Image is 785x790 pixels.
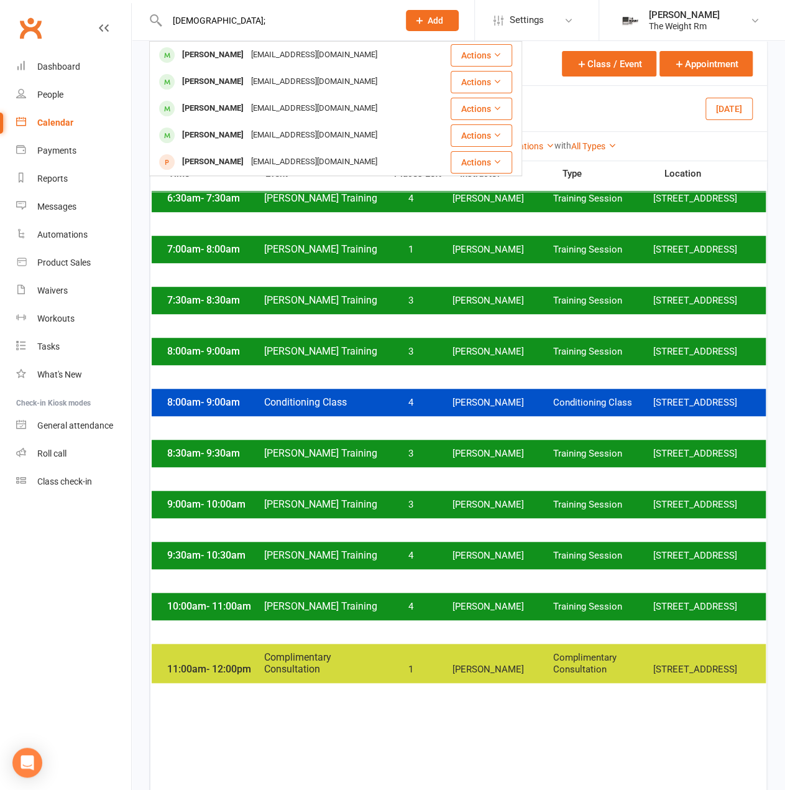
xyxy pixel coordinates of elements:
[553,448,653,460] span: Training Session
[37,476,92,486] div: Class check-in
[201,243,240,255] span: - 8:00am
[37,118,73,128] div: Calendar
[452,346,553,358] span: [PERSON_NAME]
[264,600,379,612] span: [PERSON_NAME] Training
[510,6,544,34] span: Settings
[452,295,553,307] span: [PERSON_NAME]
[649,9,720,21] div: [PERSON_NAME]
[452,601,553,613] span: [PERSON_NAME]
[460,169,562,179] span: Instructor
[16,109,131,137] a: Calendar
[37,146,76,156] div: Payments
[16,468,131,496] a: Class kiosk mode
[378,295,443,307] span: 3
[428,16,443,26] span: Add
[451,151,512,174] button: Actions
[178,46,247,64] div: [PERSON_NAME]
[16,53,131,81] a: Dashboard
[37,314,75,323] div: Workouts
[247,126,381,144] div: [EMAIL_ADDRESS][DOMAIN_NAME]
[37,258,91,267] div: Product Sales
[554,141,571,151] strong: with
[16,440,131,468] a: Roll call
[164,396,264,408] span: 8:00am
[37,342,60,351] div: Tasks
[164,294,264,306] span: 7:30am
[264,549,379,561] span: [PERSON_NAME] Training
[164,663,264,675] span: 11:00am
[653,193,753,205] span: [STREET_ADDRESS]
[452,244,553,256] span: [PERSON_NAME]
[201,396,240,408] span: - 9:00am
[451,98,512,120] button: Actions
[378,499,443,511] span: 3
[178,126,247,144] div: [PERSON_NAME]
[164,600,264,612] span: 10:00am
[37,90,63,100] div: People
[164,549,264,561] span: 9:30am
[618,8,643,33] img: thumb_image1749576563.png
[37,202,76,211] div: Messages
[16,249,131,277] a: Product Sales
[653,244,753,256] span: [STREET_ADDRESS]
[164,498,264,510] span: 9:00am
[378,550,443,562] span: 4
[451,124,512,147] button: Actions
[201,345,240,357] span: - 9:00am
[653,397,753,409] span: [STREET_ADDRESS]
[37,421,113,430] div: General attendance
[16,412,131,440] a: General attendance kiosk mode
[452,193,553,205] span: [PERSON_NAME]
[649,21,720,32] div: The Weight Rm
[452,664,553,676] span: [PERSON_NAME]
[452,448,553,460] span: [PERSON_NAME]
[16,361,131,389] a: What's New
[562,169,664,179] span: Type
[553,397,653,409] span: Conditioning Class
[201,447,240,459] span: - 9:30am
[553,244,653,256] span: Training Session
[571,141,617,151] a: All Types
[264,498,379,510] span: [PERSON_NAME] Training
[264,396,379,408] span: Conditioning Class
[178,153,247,171] div: [PERSON_NAME]
[378,448,443,460] span: 3
[16,165,131,193] a: Reports
[16,221,131,249] a: Automations
[178,73,247,91] div: [PERSON_NAME]
[493,141,554,151] a: All Locations
[264,294,379,306] span: [PERSON_NAME] Training
[378,397,443,409] span: 4
[562,51,656,77] button: Class / Event
[264,447,379,459] span: [PERSON_NAME] Training
[37,174,68,184] div: Reports
[16,81,131,109] a: People
[37,448,67,458] div: Roll call
[264,345,379,357] span: [PERSON_NAME] Training
[378,346,443,358] span: 3
[553,601,653,613] span: Training Session
[385,169,451,179] span: Places Left
[16,333,131,361] a: Tasks
[553,346,653,358] span: Training Session
[247,153,381,171] div: [EMAIL_ADDRESS][DOMAIN_NAME]
[264,651,379,675] span: Complimentary Consultation
[659,51,753,77] button: Appointment
[164,192,264,204] span: 6:30am
[705,97,753,119] button: [DATE]
[653,448,753,460] span: [STREET_ADDRESS]
[206,600,251,612] span: - 11:00am
[37,369,82,379] div: What's New
[653,664,753,676] span: [STREET_ADDRESS]
[201,498,246,510] span: - 10:00am
[653,295,753,307] span: [STREET_ADDRESS]
[553,295,653,307] span: Training Session
[15,12,46,44] a: Clubworx
[247,73,381,91] div: [EMAIL_ADDRESS][DOMAIN_NAME]
[378,664,443,676] span: 1
[16,137,131,165] a: Payments
[653,550,753,562] span: [STREET_ADDRESS]
[406,10,459,31] button: Add
[553,193,653,205] span: Training Session
[12,748,42,778] div: Open Intercom Messenger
